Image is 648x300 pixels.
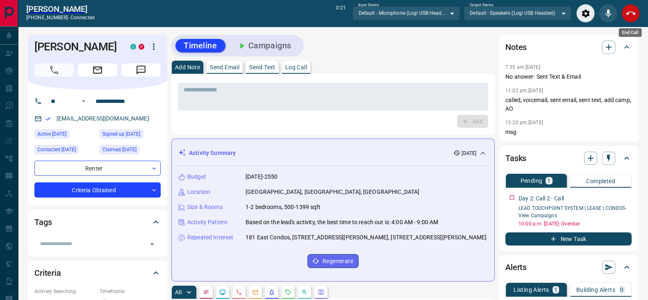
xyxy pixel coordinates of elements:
[307,254,359,268] button: Regenerate
[37,145,76,154] span: Contacted [DATE]
[57,115,149,122] a: [EMAIL_ADDRESS][DOMAIN_NAME]
[599,4,617,23] div: Mute
[464,6,571,20] div: Default - Speakers (Logi USB Headset)
[102,130,140,138] span: Signed up [DATE]
[470,2,493,8] label: Output Device
[576,287,615,293] p: Building Alerts
[619,28,642,37] div: End Call
[175,64,200,70] p: Add Note
[187,173,206,181] p: Budget
[34,212,161,232] div: Tags
[246,233,487,242] p: 181 East Condos, [STREET_ADDRESS][PERSON_NAME], [STREET_ADDRESS][PERSON_NAME]
[505,73,632,81] p: No answer- Sent Text & Email
[34,263,161,283] div: Criteria
[34,145,95,157] div: Sat Jul 19 2025
[252,289,259,295] svg: Emails
[462,150,476,157] p: [DATE]
[285,289,291,295] svg: Requests
[45,116,51,122] svg: Email Verified
[505,232,632,245] button: New Task
[79,96,89,106] button: Open
[358,2,379,8] label: Input Device
[139,44,144,50] div: property.ca
[586,178,615,184] p: Completed
[352,6,460,20] div: Default - Microphone (Logi USB Headset)
[175,289,182,295] p: All
[505,96,632,113] p: called, voicemail, sent email, sent text, add camp, AO
[505,41,527,54] h2: Notes
[70,15,95,20] span: connected
[285,64,307,70] p: Log Call
[554,287,557,293] p: 1
[336,4,346,23] p: 0:21
[34,182,161,198] div: Criteria Obtained
[576,4,595,23] div: Audio Settings
[34,64,74,77] span: Call
[121,64,161,77] span: Message
[102,145,136,154] span: Claimed [DATE]
[505,64,540,70] p: 7:55 am [DATE]
[505,37,632,57] div: Notes
[249,64,275,70] p: Send Text
[210,64,239,70] p: Send Email
[621,4,640,23] div: End Call
[301,289,308,295] svg: Opportunities
[518,205,627,218] a: LEAD TOUCHPOINT SYSTEM | LEASE | CONDOS- View Campaigns
[505,88,543,93] p: 11:02 pm [DATE]
[26,14,95,21] p: [PHONE_NUMBER] -
[187,218,227,227] p: Activity Pattern
[505,257,632,277] div: Alerts
[146,239,158,250] button: Open
[26,4,95,14] a: [PERSON_NAME]
[505,152,526,165] h2: Tasks
[505,148,632,168] div: Tasks
[505,128,632,136] p: msg
[229,39,300,52] button: Campaigns
[620,287,623,293] p: 0
[34,266,61,280] h2: Criteria
[520,178,542,184] p: Pending
[246,218,438,227] p: Based on the lead's activity, the best time to reach out is: 4:00 AM - 9:00 AM
[100,145,161,157] div: Thu Apr 17 2025
[246,173,277,181] p: [DATE]-2550
[34,288,95,295] p: Actively Searching:
[130,44,136,50] div: condos.ca
[236,289,242,295] svg: Calls
[34,40,118,53] h1: [PERSON_NAME]
[505,261,527,274] h2: Alerts
[187,233,233,242] p: Repeated Interest
[246,203,321,211] p: 1-2 bedrooms, 500-1399 sqft
[518,194,564,203] p: Day 2: Call 2 - Call
[505,120,543,125] p: 12:20 pm [DATE]
[37,130,66,138] span: Active [DATE]
[547,178,550,184] p: 1
[78,64,117,77] span: Email
[268,289,275,295] svg: Listing Alerts
[187,203,223,211] p: Size & Rooms
[100,130,161,141] div: Sat Sep 02 2023
[189,149,236,157] p: Activity Summary
[175,39,225,52] button: Timeline
[219,289,226,295] svg: Lead Browsing Activity
[34,130,95,141] div: Sat Apr 26 2025
[34,216,52,229] h2: Tags
[514,287,549,293] p: Listing Alerts
[203,289,209,295] svg: Notes
[100,288,161,295] p: Timeframe:
[34,161,161,176] div: Renter
[318,289,324,295] svg: Agent Actions
[518,220,632,227] p: 10:00 p.m. [DATE] - Overdue
[246,188,419,196] p: [GEOGRAPHIC_DATA], [GEOGRAPHIC_DATA], [GEOGRAPHIC_DATA]
[178,145,488,161] div: Activity Summary[DATE]
[187,188,210,196] p: Location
